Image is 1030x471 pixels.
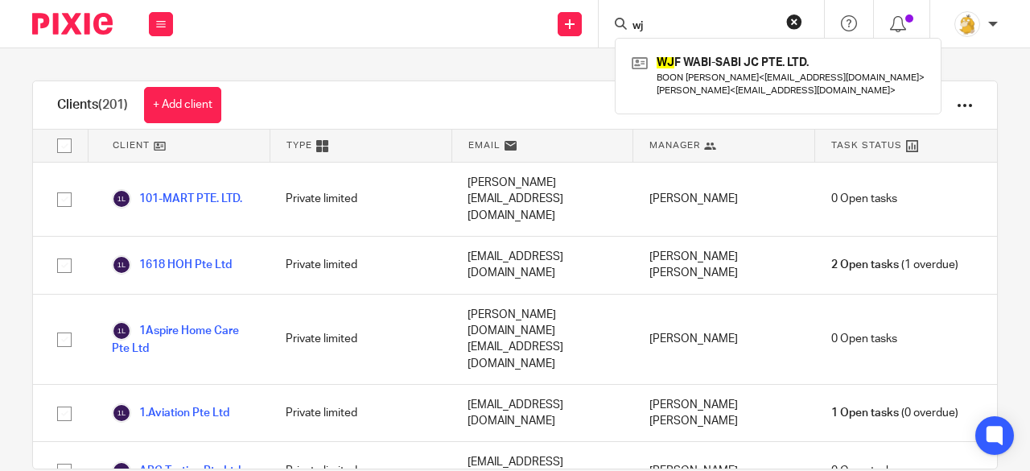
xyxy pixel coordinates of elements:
a: 101-MART PTE. LTD. [112,189,242,209]
span: (201) [98,98,128,111]
a: 1618 HOH Pte Ltd [112,255,232,275]
span: (1 overdue) [831,257,958,273]
div: [PERSON_NAME] [633,163,815,236]
a: 1.Aviation Pte Ltd [112,403,229,423]
img: Pixie [32,13,113,35]
img: MicrosoftTeams-image.png [954,11,980,37]
div: [PERSON_NAME] [PERSON_NAME] [633,385,815,442]
img: svg%3E [112,255,131,275]
span: Client [113,138,150,152]
div: Private limited [270,385,451,442]
span: (0 overdue) [831,405,958,421]
span: Manager [649,138,700,152]
h1: Clients [57,97,128,114]
span: Type [286,138,312,152]
div: [PERSON_NAME][EMAIL_ADDRESS][DOMAIN_NAME] [451,163,633,236]
a: 1Aspire Home Care Pte Ltd [112,321,253,357]
a: + Add client [144,87,221,123]
div: [PERSON_NAME] [PERSON_NAME] [633,237,815,294]
div: [EMAIL_ADDRESS][DOMAIN_NAME] [451,237,633,294]
img: svg%3E [112,403,131,423]
img: svg%3E [112,189,131,209]
input: Search [631,19,776,34]
span: 2 Open tasks [831,257,899,273]
input: Select all [49,130,80,161]
span: Task Status [831,138,902,152]
button: Clear [786,14,802,30]
div: [EMAIL_ADDRESS][DOMAIN_NAME] [451,385,633,442]
div: [PERSON_NAME][DOMAIN_NAME][EMAIL_ADDRESS][DOMAIN_NAME] [451,295,633,384]
div: Private limited [270,295,451,384]
span: Email [468,138,501,152]
div: Private limited [270,163,451,236]
div: [PERSON_NAME] [633,295,815,384]
span: 0 Open tasks [831,191,897,207]
span: 1 Open tasks [831,405,899,421]
div: Private limited [270,237,451,294]
img: svg%3E [112,321,131,341]
span: 0 Open tasks [831,331,897,347]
